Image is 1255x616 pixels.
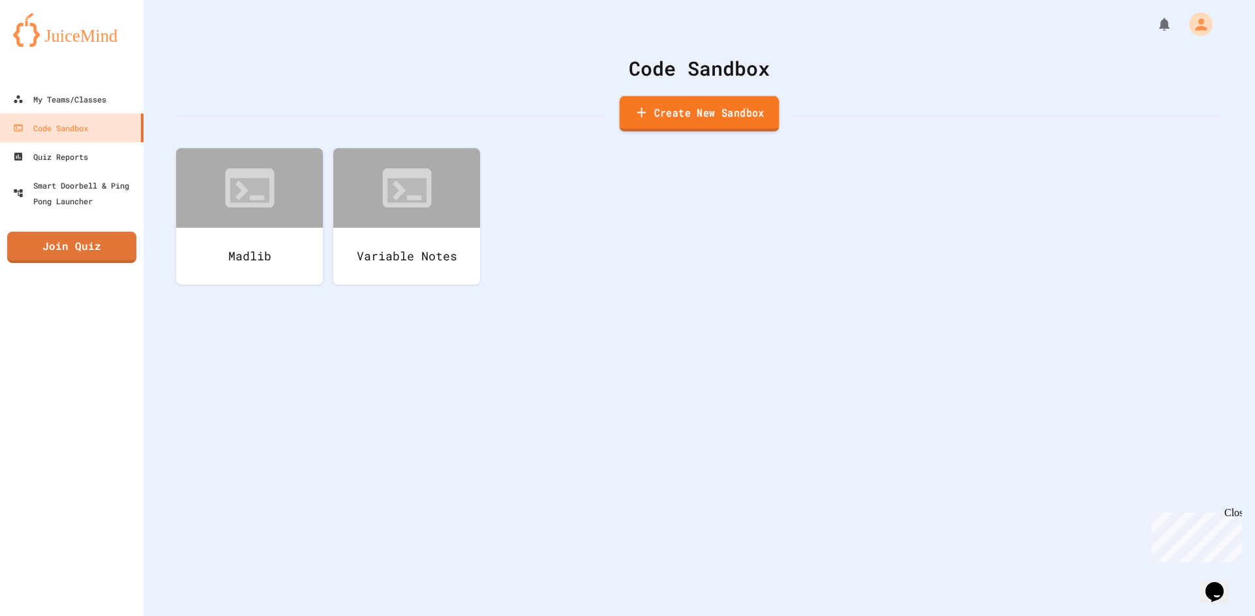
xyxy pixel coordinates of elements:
[1147,507,1242,562] iframe: chat widget
[13,91,106,107] div: My Teams/Classes
[333,148,480,285] a: Variable Notes
[13,13,130,47] img: logo-orange.svg
[7,232,136,263] a: Join Quiz
[5,5,90,83] div: Chat with us now!Close
[1200,564,1242,603] iframe: chat widget
[1132,13,1175,35] div: My Notifications
[176,228,323,285] div: Madlib
[13,120,88,136] div: Code Sandbox
[13,177,138,209] div: Smart Doorbell & Ping Pong Launcher
[176,54,1222,83] div: Code Sandbox
[333,228,480,285] div: Variable Notes
[1175,9,1216,39] div: My Account
[13,149,88,164] div: Quiz Reports
[176,148,323,285] a: Madlib
[620,96,779,132] a: Create New Sandbox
